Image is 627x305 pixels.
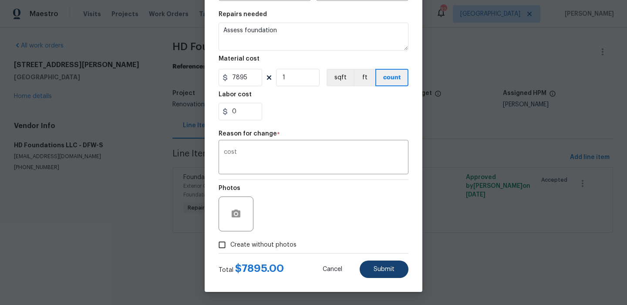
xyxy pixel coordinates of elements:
button: sqft [327,69,354,86]
h5: Photos [219,185,240,191]
button: ft [354,69,375,86]
span: Create without photos [230,241,297,250]
button: Submit [360,261,408,278]
span: Submit [374,266,394,273]
textarea: cost [224,149,403,167]
button: count [375,69,408,86]
button: Cancel [309,261,356,278]
h5: Labor cost [219,91,252,98]
h5: Reason for change [219,131,277,137]
h5: Repairs needed [219,11,267,17]
textarea: Assess foundation [219,23,408,51]
h5: Material cost [219,56,260,62]
span: $ 7895.00 [235,263,284,274]
div: Total [219,264,284,274]
span: Cancel [323,266,342,273]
